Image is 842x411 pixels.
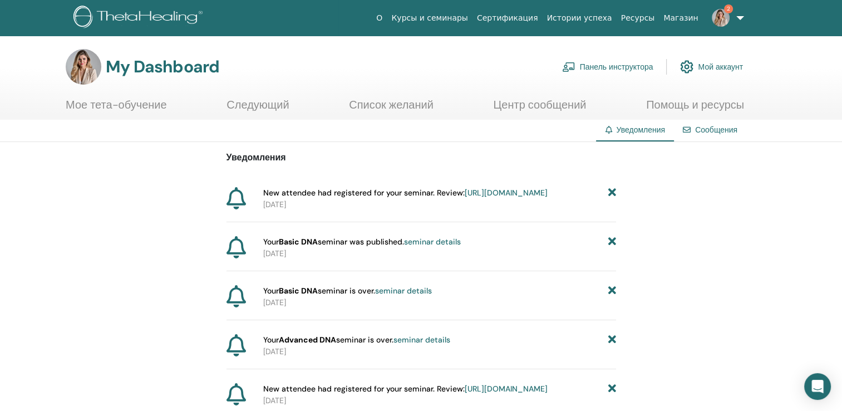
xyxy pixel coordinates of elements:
a: seminar details [404,237,461,247]
a: Сообщения [695,125,737,135]
img: chalkboard-teacher.svg [562,62,575,72]
p: [DATE] [263,248,616,260]
p: [DATE] [263,297,616,309]
a: Список желаний [349,98,434,120]
strong: Basic DNA [279,237,318,247]
img: default.jpg [66,49,101,85]
strong: Basic DNA [279,286,318,296]
a: Магазин [659,8,702,28]
a: Центр сообщений [493,98,586,120]
p: [DATE] [263,395,616,407]
span: 2 [724,4,733,13]
img: logo.png [73,6,206,31]
h3: My Dashboard [106,57,219,77]
a: Мой аккаунт [680,55,743,79]
a: Сертификация [472,8,543,28]
p: [DATE] [263,346,616,358]
strong: Advanced DNA [279,335,336,345]
img: cog.svg [680,57,693,76]
a: Следующий [226,98,289,120]
a: seminar details [393,335,450,345]
span: Your seminar is over. [263,334,450,346]
a: Помощь и ресурсы [646,98,744,120]
a: Истории успеха [543,8,617,28]
a: seminar details [375,286,432,296]
span: Уведомления [616,125,665,135]
a: Мое тета-обучение [66,98,167,120]
span: Your seminar was published. [263,236,461,248]
span: New attendee had registered for your seminar. Review: [263,383,548,395]
a: [URL][DOMAIN_NAME] [465,188,548,198]
img: default.jpg [712,9,730,27]
a: Ресурсы [617,8,659,28]
a: Панель инструктора [562,55,653,79]
a: Курсы и семинары [387,8,472,28]
p: [DATE] [263,199,616,211]
a: О [372,8,387,28]
span: New attendee had registered for your seminar. Review: [263,187,548,199]
a: [URL][DOMAIN_NAME] [465,384,548,394]
p: Уведомления [226,151,616,164]
span: Your seminar is over. [263,285,432,297]
div: Open Intercom Messenger [804,373,831,400]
